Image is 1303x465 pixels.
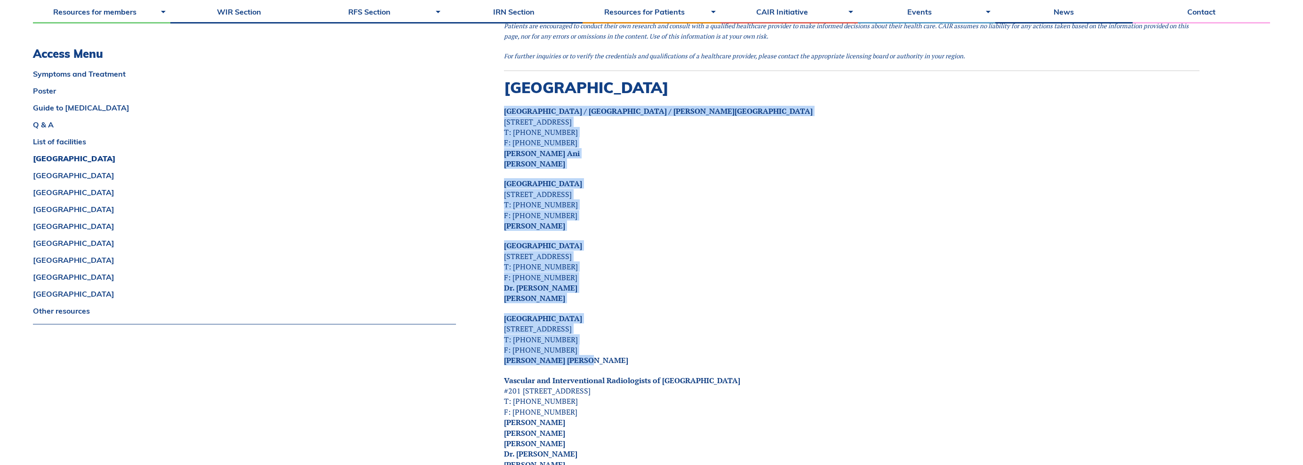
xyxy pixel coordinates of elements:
a: List of facilities [33,138,456,145]
a: [GEOGRAPHIC_DATA] [33,256,456,264]
a: [GEOGRAPHIC_DATA] [33,290,456,298]
strong: [PERSON_NAME] [PERSON_NAME] [504,355,628,365]
em: Patients are encouraged to conduct their own research and consult with a qualified healthcare pro... [504,22,1189,40]
a: Guide to [MEDICAL_DATA] [33,104,456,111]
a: Q & A [33,121,456,128]
p: [STREET_ADDRESS] T: [PHONE_NUMBER] F: [PHONE_NUMBER] [504,178,1199,231]
a: [GEOGRAPHIC_DATA] [33,273,456,281]
a: Symptoms and Treatment [33,70,456,78]
a: [GEOGRAPHIC_DATA] [504,240,582,251]
a: [GEOGRAPHIC_DATA] [504,313,582,323]
p: [STREET_ADDRESS] T: [PHONE_NUMBER] F: [PHONE_NUMBER] [504,313,1199,366]
h2: [GEOGRAPHIC_DATA] [504,79,1199,96]
a: [GEOGRAPHIC_DATA] [33,189,456,196]
a: [GEOGRAPHIC_DATA] [33,205,456,213]
p: [STREET_ADDRESS] T: [PHONE_NUMBER] F: [PHONE_NUMBER] [504,240,1199,303]
a: Poster [33,87,456,95]
a: [GEOGRAPHIC_DATA] / [GEOGRAPHIC_DATA] / [PERSON_NAME][GEOGRAPHIC_DATA] [504,106,813,116]
strong: Dr. [PERSON_NAME] [504,283,577,293]
em: For further inquiries or to verify the credentials and qualifications of a healthcare provider, p... [504,52,965,60]
strong: [PERSON_NAME] [504,221,565,231]
strong: [PERSON_NAME] [504,428,565,438]
a: [GEOGRAPHIC_DATA] [33,172,456,179]
a: [GEOGRAPHIC_DATA] [33,155,456,162]
strong: [PERSON_NAME] Ani [PERSON_NAME] [504,148,580,169]
a: [GEOGRAPHIC_DATA] [33,239,456,247]
strong: [PERSON_NAME] [504,293,565,303]
a: Other resources [33,307,456,315]
a: Vascular and Interventional Radiologists of [GEOGRAPHIC_DATA] [504,375,740,386]
p: [STREET_ADDRESS] T: [PHONE_NUMBER] F: [PHONE_NUMBER] [504,106,1199,169]
strong: [PERSON_NAME] [504,417,565,427]
a: [GEOGRAPHIC_DATA] [33,222,456,230]
h3: Access Menu [33,47,456,61]
a: [GEOGRAPHIC_DATA] [504,178,582,189]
